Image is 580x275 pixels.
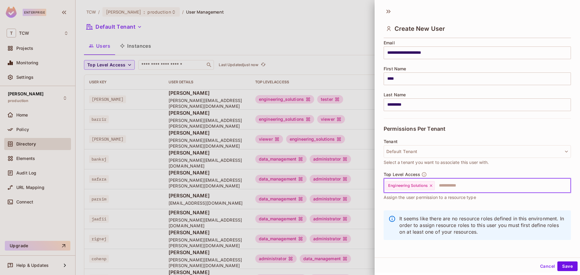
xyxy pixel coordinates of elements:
span: First Name [384,66,406,71]
span: Permissions Per Tenant [384,126,445,132]
span: Assign the user permission to a resource type [384,194,476,201]
span: Email [384,40,395,45]
button: Default Tenant [384,145,571,158]
span: Tenant [384,139,398,144]
p: It seems like there are no resource roles defined in this environment. In order to assign resourc... [399,215,566,235]
span: Top Level Access [384,172,420,177]
button: Open [568,185,569,186]
button: Save [557,261,578,271]
span: Last Name [384,92,406,97]
span: Create New User [395,25,445,32]
span: Engineering Solutions [388,183,428,188]
span: Select a tenant you want to associate this user with. [384,159,489,166]
div: Engineering Solutions [385,181,435,190]
button: Cancel [538,261,557,271]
